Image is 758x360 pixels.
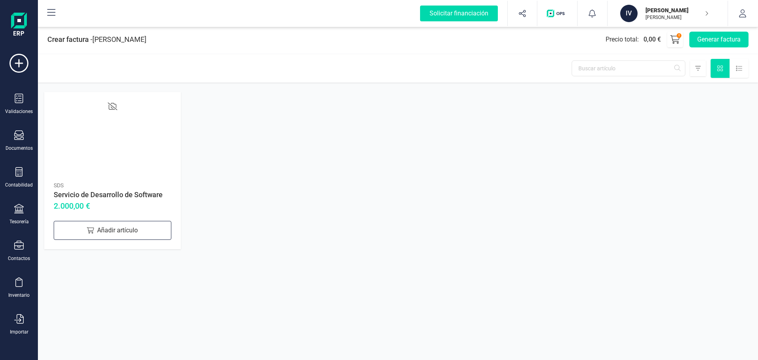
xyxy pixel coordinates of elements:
div: Contactos [8,255,30,262]
div: Contabilidad [5,182,33,188]
input: Buscar artículo [572,60,685,76]
span: 2.000,00 € [54,200,90,211]
div: - [PERSON_NAME] [47,34,146,45]
button: Generar factura [689,32,749,47]
div: Inventario [8,292,30,298]
img: Logo de OPS [547,9,568,17]
div: IV [620,5,638,22]
button: Logo de OPS [542,1,572,26]
div: Precio total : [606,35,661,44]
img: Logo Finanedi [11,13,27,38]
span: 0,00 € [644,35,661,44]
div: Validaciones [5,108,33,115]
div: Añadir artículo [54,221,171,240]
span: 0 [678,33,680,38]
p: [PERSON_NAME] [645,14,709,21]
div: Solicitar financiación [420,6,498,21]
div: Tesorería [9,219,29,225]
div: Servicio de Desarrollo de Software [54,189,171,200]
div: Documentos [6,145,33,151]
div: Importar [10,329,28,335]
button: Solicitar financiación [411,1,507,26]
div: SDS [54,181,171,189]
p: [PERSON_NAME] [645,6,709,14]
span: Crear factura [47,35,89,43]
button: IV[PERSON_NAME][PERSON_NAME] [617,1,718,26]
